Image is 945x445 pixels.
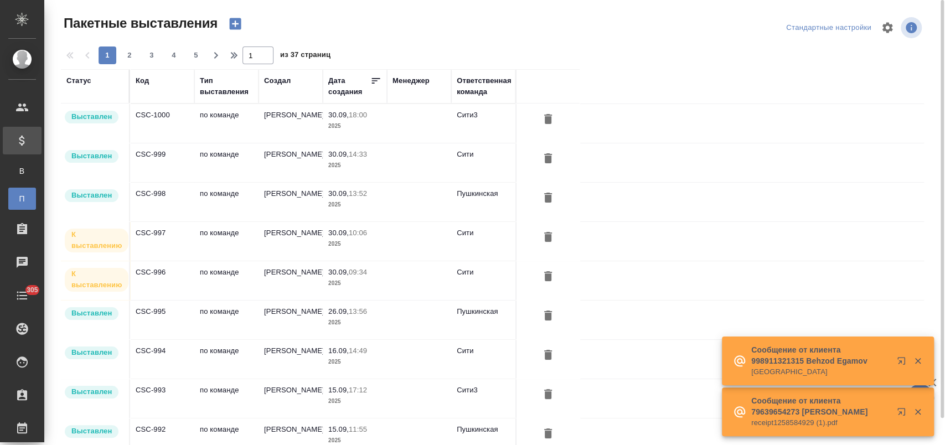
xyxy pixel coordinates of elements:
td: Сити [451,222,515,261]
p: 2025 [328,199,381,210]
p: 13:52 [349,189,367,198]
p: 15.09, [328,386,349,394]
p: 13:56 [349,307,367,315]
td: CSC-997 [130,222,194,261]
p: 2025 [328,278,381,289]
div: Статус [66,75,91,86]
button: Удалить [539,306,557,327]
span: В [14,165,30,177]
a: В [8,160,36,182]
span: П [14,193,30,204]
p: 2025 [328,160,381,171]
p: Выставлен [71,347,112,358]
button: 5 [187,46,205,64]
button: Удалить [539,267,557,287]
p: Выставлен [71,426,112,437]
div: Код [136,75,149,86]
button: Закрыть [906,356,929,366]
td: CSC-994 [130,340,194,379]
button: 2 [121,46,138,64]
span: 2 [121,50,138,61]
button: 4 [165,46,183,64]
td: Сити [451,143,515,182]
p: 16.09, [328,346,349,355]
button: Удалить [539,345,557,366]
span: Настроить таблицу [874,14,901,41]
p: [GEOGRAPHIC_DATA] [751,366,890,377]
p: К выставлению [71,229,122,251]
button: Удалить [539,149,557,169]
td: Пушкинская [451,183,515,221]
p: 11:55 [349,425,367,433]
td: [PERSON_NAME] [259,301,323,339]
div: Создал [264,75,291,86]
td: по команде [194,379,259,418]
td: [PERSON_NAME] [259,222,323,261]
td: CSC-993 [130,379,194,418]
p: 14:33 [349,150,367,158]
span: Пакетные выставления [61,14,218,32]
td: [PERSON_NAME] [259,183,323,221]
td: по команде [194,261,259,300]
button: Удалить [539,385,557,405]
td: CSC-1000 [130,104,194,143]
button: Удалить [539,227,557,248]
p: 2025 [328,121,381,132]
p: 14:49 [349,346,367,355]
td: Сити [451,340,515,379]
p: Выставлен [71,190,112,201]
a: П [8,188,36,210]
p: Сообщение от клиента 79639654273 [PERSON_NAME] [751,395,890,417]
p: 30.09, [328,111,349,119]
a: 305 [3,282,42,309]
button: Удалить [539,424,557,444]
td: [PERSON_NAME] [259,379,323,418]
p: 30.09, [328,229,349,237]
p: 2025 [328,317,381,328]
td: Пушкинская [451,301,515,339]
td: CSC-999 [130,143,194,182]
span: 5 [187,50,205,61]
p: 30.09, [328,189,349,198]
div: Менеджер [393,75,430,86]
p: 26.09, [328,307,349,315]
div: Дата создания [328,75,370,97]
span: Посмотреть информацию [901,17,924,38]
td: Сити [451,261,515,300]
td: по команде [194,301,259,339]
button: Удалить [539,110,557,130]
p: 18:00 [349,111,367,119]
button: Открыть в новой вкладке [890,401,917,427]
span: 4 [165,50,183,61]
div: split button [783,19,874,37]
p: К выставлению [71,268,122,291]
td: CSC-995 [130,301,194,339]
td: [PERSON_NAME] [259,104,323,143]
p: 09:34 [349,268,367,276]
p: 15.09, [328,425,349,433]
td: Сити3 [451,104,515,143]
div: Тип выставления [200,75,253,97]
p: 2025 [328,239,381,250]
p: Выставлен [71,386,112,397]
p: 17:12 [349,386,367,394]
span: 305 [20,284,45,296]
td: по команде [194,143,259,182]
td: по команде [194,104,259,143]
span: из 37 страниц [280,48,331,64]
span: 3 [143,50,161,61]
p: receipt1258584929 (1).pdf [751,417,890,428]
p: 30.09, [328,268,349,276]
td: Сити3 [451,379,515,418]
p: 2025 [328,396,381,407]
td: [PERSON_NAME] [259,143,323,182]
td: по команде [194,340,259,379]
div: Ответственная команда [457,75,512,97]
p: 30.09, [328,150,349,158]
button: 3 [143,46,161,64]
td: CSC-998 [130,183,194,221]
button: Удалить [539,188,557,209]
td: [PERSON_NAME] [259,340,323,379]
td: по команде [194,183,259,221]
p: 2025 [328,356,381,368]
